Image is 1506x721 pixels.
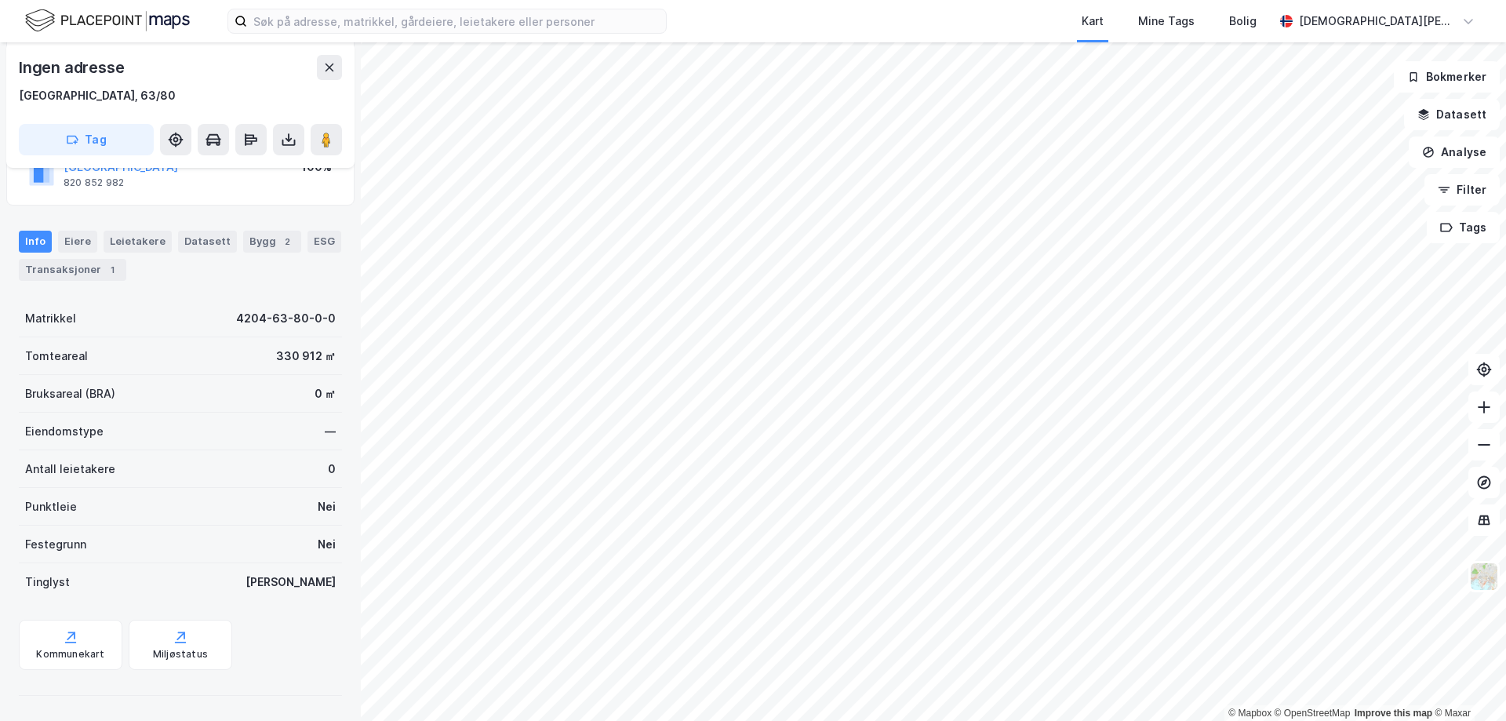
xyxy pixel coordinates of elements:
[36,648,104,661] div: Kommunekart
[19,124,154,155] button: Tag
[325,422,336,441] div: —
[1424,174,1500,206] button: Filter
[64,177,124,189] div: 820 852 982
[1428,646,1506,721] iframe: Chat Widget
[178,231,237,253] div: Datasett
[1229,12,1257,31] div: Bolig
[1394,61,1500,93] button: Bokmerker
[1469,562,1499,592] img: Z
[1228,708,1271,719] a: Mapbox
[246,573,336,592] div: [PERSON_NAME]
[25,422,104,441] div: Eiendomstype
[307,231,341,253] div: ESG
[243,231,301,253] div: Bygg
[1275,708,1351,719] a: OpenStreetMap
[25,309,76,328] div: Matrikkel
[153,648,208,661] div: Miljøstatus
[19,55,127,80] div: Ingen adresse
[25,535,86,554] div: Festegrunn
[25,384,115,403] div: Bruksareal (BRA)
[104,262,120,278] div: 1
[315,384,336,403] div: 0 ㎡
[328,460,336,479] div: 0
[1427,212,1500,243] button: Tags
[1082,12,1104,31] div: Kart
[1404,99,1500,130] button: Datasett
[318,497,336,516] div: Nei
[236,309,336,328] div: 4204-63-80-0-0
[25,497,77,516] div: Punktleie
[247,9,666,33] input: Søk på adresse, matrikkel, gårdeiere, leietakere eller personer
[25,7,190,35] img: logo.f888ab2527a4732fd821a326f86c7f29.svg
[19,86,176,105] div: [GEOGRAPHIC_DATA], 63/80
[1138,12,1195,31] div: Mine Tags
[58,231,97,253] div: Eiere
[318,535,336,554] div: Nei
[25,347,88,366] div: Tomteareal
[19,259,126,281] div: Transaksjoner
[25,573,70,592] div: Tinglyst
[104,231,172,253] div: Leietakere
[1409,137,1500,168] button: Analyse
[279,234,295,249] div: 2
[19,231,52,253] div: Info
[1299,12,1456,31] div: [DEMOGRAPHIC_DATA][PERSON_NAME]
[1355,708,1432,719] a: Improve this map
[25,460,115,479] div: Antall leietakere
[276,347,336,366] div: 330 912 ㎡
